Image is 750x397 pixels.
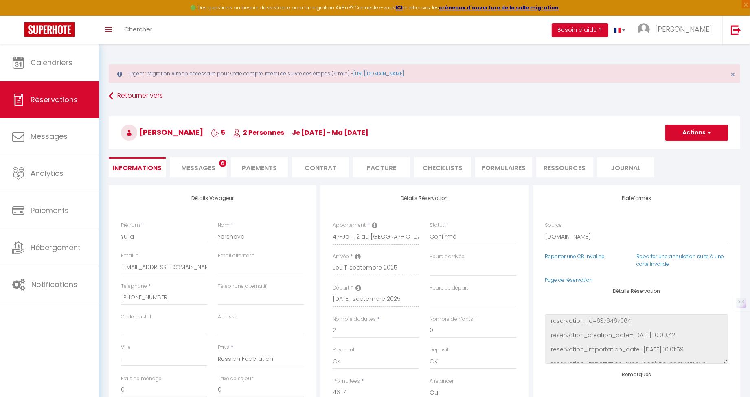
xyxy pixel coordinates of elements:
button: Actions [665,125,728,141]
li: Informations [109,157,166,177]
label: Email [121,252,134,260]
label: A relancer [430,377,454,385]
label: Téléphone alternatif [218,283,267,290]
label: Heure de départ [430,284,469,292]
label: Téléphone [121,283,147,290]
a: Chercher [118,16,158,44]
li: Ressources [536,157,593,177]
li: FORMULAIRES [475,157,532,177]
h4: Détails Réservation [333,195,516,201]
label: Payment [333,346,355,354]
label: Statut [430,222,445,229]
span: 5 [211,128,225,137]
h4: Détails Voyageur [121,195,304,201]
li: Journal [597,157,654,177]
label: Prix nuitées [333,377,360,385]
span: Notifications [31,279,77,290]
a: ICI [396,4,403,11]
label: Email alternatif [218,252,254,260]
label: Pays [218,344,230,351]
label: Heure d'arrivée [430,253,465,261]
span: × [730,69,735,79]
label: Arrivée [333,253,349,261]
label: Adresse [218,313,237,321]
label: Appartement [333,222,366,229]
label: Nombre d'enfants [430,316,474,323]
button: Ouvrir le widget de chat LiveChat [7,3,31,28]
li: Contrat [292,157,349,177]
button: Besoin d'aide ? [552,23,608,37]
span: Hébergement [31,242,81,252]
span: je [DATE] - ma [DATE] [292,128,368,137]
img: Super Booking [24,22,75,37]
a: [URL][DOMAIN_NAME] [353,70,404,77]
li: CHECKLISTS [414,157,471,177]
span: [PERSON_NAME] [655,24,712,34]
label: Nombre d'adultes [333,316,376,323]
a: créneaux d'ouverture de la salle migration [439,4,559,11]
span: [PERSON_NAME] [121,127,203,137]
label: Prénom [121,222,140,229]
a: ... [PERSON_NAME] [632,16,722,44]
a: Retourner vers [109,89,740,103]
label: Deposit [430,346,449,354]
img: logout [731,25,741,35]
iframe: Chat [715,360,744,391]
span: Chercher [124,25,152,33]
li: Facture [353,157,410,177]
img: ... [638,23,650,35]
h4: Détails Réservation [545,288,728,294]
label: Nom [218,222,230,229]
a: Reporter une CB invalide [545,253,605,260]
span: 2 Personnes [233,128,284,137]
label: Ville [121,344,131,351]
span: Paiements [31,205,69,215]
span: Calendriers [31,57,72,68]
span: Messages [31,131,68,141]
li: Paiements [231,157,288,177]
a: Reporter une annulation suite à une carte invalide [636,253,724,268]
span: Réservations [31,94,78,105]
div: Urgent : Migration Airbnb nécessaire pour votre compte, merci de suivre ces étapes (5 min) - [109,64,740,83]
button: Close [730,71,735,78]
label: Taxe de séjour [218,375,253,383]
label: Source [545,222,562,229]
a: Page de réservation [545,276,593,283]
label: Code postal [121,313,151,321]
span: 6 [219,160,226,167]
h4: Plateformes [545,195,728,201]
span: Analytics [31,168,64,178]
span: Messages [181,163,215,173]
label: Départ [333,284,349,292]
label: Frais de ménage [121,375,162,383]
h4: Remarques [545,372,728,377]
